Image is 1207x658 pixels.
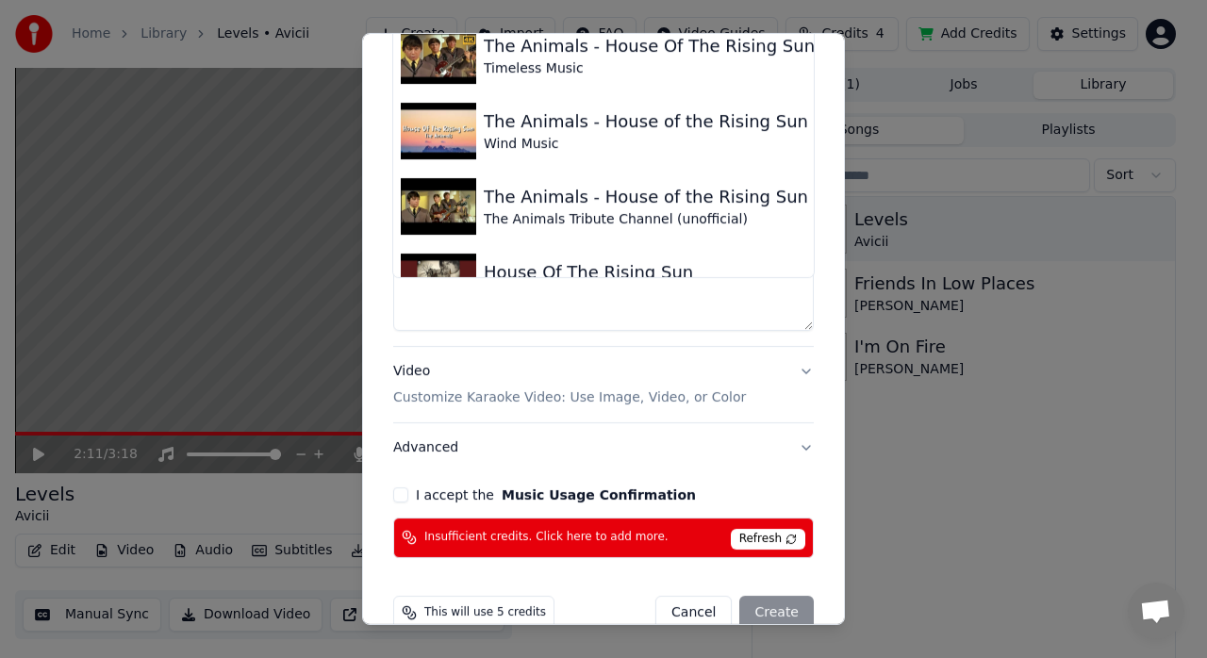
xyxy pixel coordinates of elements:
div: Wind Music [484,135,808,154]
img: The Animals - House of the Rising Sun [401,103,476,159]
p: Customize Karaoke Video: Use Image, Video, or Color [393,388,746,407]
div: Video [393,362,746,407]
div: House Of The Rising Sun [484,259,693,286]
label: I accept the [416,488,696,502]
button: VideoCustomize Karaoke Video: Use Image, Video, or Color [393,347,814,422]
span: Insufficient credits. Click here to add more. [424,530,669,545]
span: This will use 5 credits [424,605,546,620]
div: Timeless Music [484,59,815,78]
img: House Of The Rising Sun [401,254,476,310]
button: I accept the [502,488,696,502]
div: The Animals - House of the Rising Sun [484,108,808,135]
button: Advanced [393,423,814,472]
div: The Animals Tribute Channel (unofficial) [484,210,997,229]
button: Cancel [655,596,732,630]
img: The Animals - House Of The Rising Sun [401,27,476,84]
div: The Animals - House Of The Rising Sun [484,33,815,59]
div: The Animals - House of the Rising Sun ♫ 60+ YEARS 🎶⭐ ❤ [484,184,997,210]
span: Refresh [731,529,805,550]
img: The Animals - House of the Rising Sun ♫ 60+ YEARS 🎶⭐ ❤ [401,178,476,235]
